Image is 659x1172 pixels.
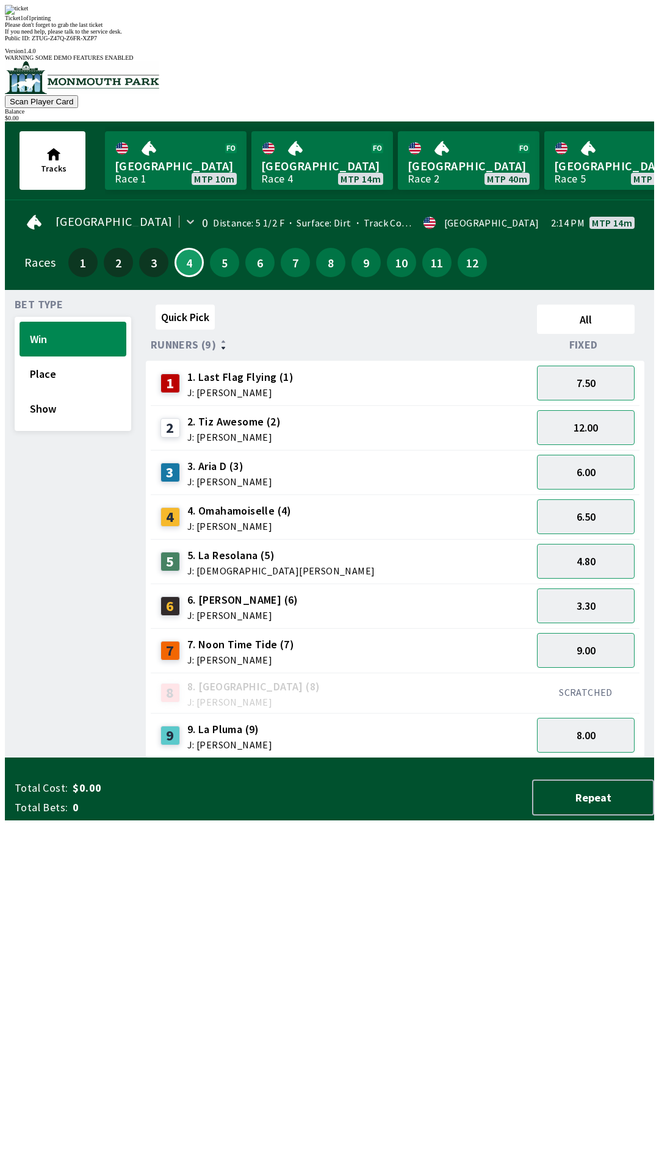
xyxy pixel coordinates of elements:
span: MTP 14m [592,218,632,228]
span: 1 [71,258,95,267]
span: 0 [73,800,265,815]
div: 1 [160,374,180,393]
span: J: [PERSON_NAME] [187,388,293,397]
button: 9.00 [537,633,635,668]
button: All [537,305,635,334]
div: SCRATCHED [537,686,635,698]
span: J: [DEMOGRAPHIC_DATA][PERSON_NAME] [187,566,375,576]
span: MTP 14m [340,174,381,184]
span: [GEOGRAPHIC_DATA] [115,158,237,174]
button: 9 [351,248,381,277]
span: Repeat [543,790,643,805]
span: 6 [248,258,272,267]
span: Total Cost: [15,781,68,795]
span: Distance: 5 1/2 F [213,217,284,229]
span: 9. La Pluma (9) [187,722,272,737]
div: Please don't forget to grab the last ticket [5,21,654,28]
button: 7.50 [537,366,635,400]
span: 7. Noon Time Tide (7) [187,637,294,653]
button: 4 [175,248,204,277]
div: 2 [160,418,180,438]
button: Tracks [20,131,85,190]
button: 12.00 [537,410,635,445]
button: 6.00 [537,455,635,490]
a: [GEOGRAPHIC_DATA]Race 1MTP 10m [105,131,247,190]
span: Win [30,332,116,346]
span: [GEOGRAPHIC_DATA] [56,217,173,226]
span: 3 [142,258,165,267]
span: ZTUG-Z47Q-Z6FR-XZP7 [32,35,97,42]
button: Win [20,322,126,356]
div: [GEOGRAPHIC_DATA] [444,218,539,228]
div: 7 [160,641,180,660]
span: 11 [425,258,448,267]
button: Repeat [532,780,654,816]
button: 8.00 [537,718,635,753]
div: Race 5 [554,174,586,184]
span: 5 [213,258,236,267]
div: Races [24,258,56,267]
span: 2. Tiz Awesome (2) [187,414,281,430]
span: 7 [284,258,307,267]
span: MTP 40m [487,174,527,184]
span: Tracks [41,163,67,174]
span: 6.00 [577,465,596,479]
button: 11 [422,248,452,277]
button: 6 [245,248,275,277]
span: [GEOGRAPHIC_DATA] [261,158,383,174]
div: Race 1 [115,174,146,184]
button: 2 [104,248,133,277]
span: 9.00 [577,643,596,657]
button: 6.50 [537,499,635,534]
span: 10 [390,258,413,267]
span: 4.80 [577,554,596,568]
button: Scan Player Card [5,95,78,108]
button: 8 [316,248,345,277]
div: Public ID: [5,35,654,42]
span: [GEOGRAPHIC_DATA] [408,158,530,174]
div: Version 1.4.0 [5,48,654,54]
button: 10 [387,248,416,277]
span: 5. La Resolana (5) [187,548,375,563]
span: J: [PERSON_NAME] [187,740,272,750]
span: 9 [355,258,378,267]
span: 2 [107,258,130,267]
span: 4 [179,259,200,266]
div: Race 4 [261,174,293,184]
span: Quick Pick [161,310,209,324]
div: 0 [202,218,208,228]
span: If you need help, please talk to the service desk. [5,28,122,35]
span: J: [PERSON_NAME] [187,610,298,620]
a: [GEOGRAPHIC_DATA]Race 4MTP 14m [251,131,393,190]
span: J: [PERSON_NAME] [187,432,281,442]
button: 12 [458,248,487,277]
span: 3. Aria D (3) [187,458,272,474]
button: 4.80 [537,544,635,579]
span: 6. [PERSON_NAME] (6) [187,592,298,608]
span: Show [30,402,116,416]
a: [GEOGRAPHIC_DATA]Race 2MTP 40m [398,131,539,190]
div: $ 0.00 [5,115,654,121]
span: J: [PERSON_NAME] [187,521,292,531]
span: J: [PERSON_NAME] [187,697,320,707]
span: J: [PERSON_NAME] [187,477,272,487]
span: All [542,313,629,327]
div: 3 [160,463,180,482]
span: 12 [461,258,484,267]
span: 6.50 [577,510,596,524]
span: 7.50 [577,376,596,390]
button: Place [20,356,126,391]
span: 2:14 PM [551,218,585,228]
div: Ticket 1 of 1 printing [5,15,654,21]
span: J: [PERSON_NAME] [187,655,294,665]
div: 8 [160,683,180,703]
span: 4. Omahamoiselle (4) [187,503,292,519]
span: Runners (9) [151,340,216,350]
img: venue logo [5,61,159,94]
div: 4 [160,507,180,527]
div: Fixed [532,339,639,351]
span: 1. Last Flag Flying (1) [187,369,293,385]
span: $0.00 [73,781,265,795]
button: Quick Pick [156,305,215,330]
div: Balance [5,108,654,115]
